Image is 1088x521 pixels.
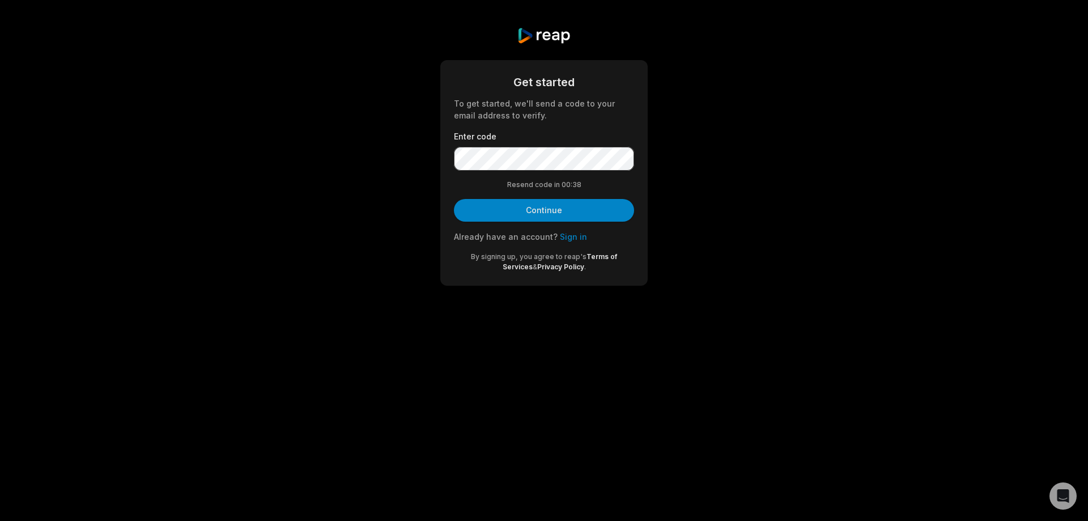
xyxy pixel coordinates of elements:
[454,232,558,242] span: Already have an account?
[454,98,634,121] div: To get started, we'll send a code to your email address to verify.
[584,262,586,271] span: .
[454,180,634,190] div: Resend code in 00:
[503,252,618,271] a: Terms of Services
[572,180,581,190] span: 38
[537,262,584,271] a: Privacy Policy
[454,130,634,142] label: Enter code
[517,27,571,44] img: reap
[454,74,634,91] div: Get started
[471,252,586,261] span: By signing up, you agree to reap's
[1049,482,1077,510] div: Open Intercom Messenger
[533,262,537,271] span: &
[560,232,587,242] a: Sign in
[454,199,634,222] button: Continue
